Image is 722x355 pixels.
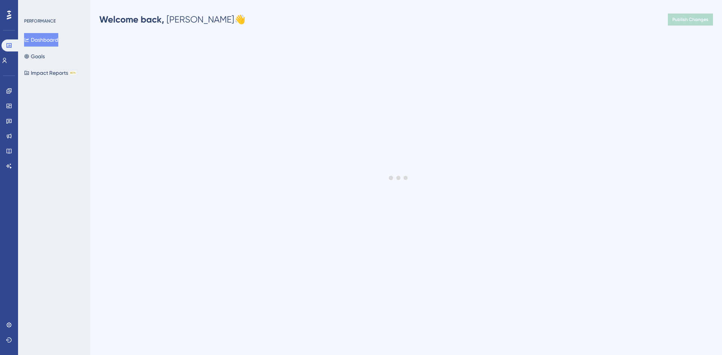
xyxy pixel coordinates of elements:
button: Goals [24,50,45,63]
div: BETA [70,71,76,75]
span: Publish Changes [672,17,708,23]
span: Welcome back, [99,14,164,25]
div: [PERSON_NAME] 👋 [99,14,246,26]
button: Publish Changes [668,14,713,26]
div: PERFORMANCE [24,18,56,24]
button: Impact ReportsBETA [24,66,76,80]
button: Dashboard [24,33,58,47]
